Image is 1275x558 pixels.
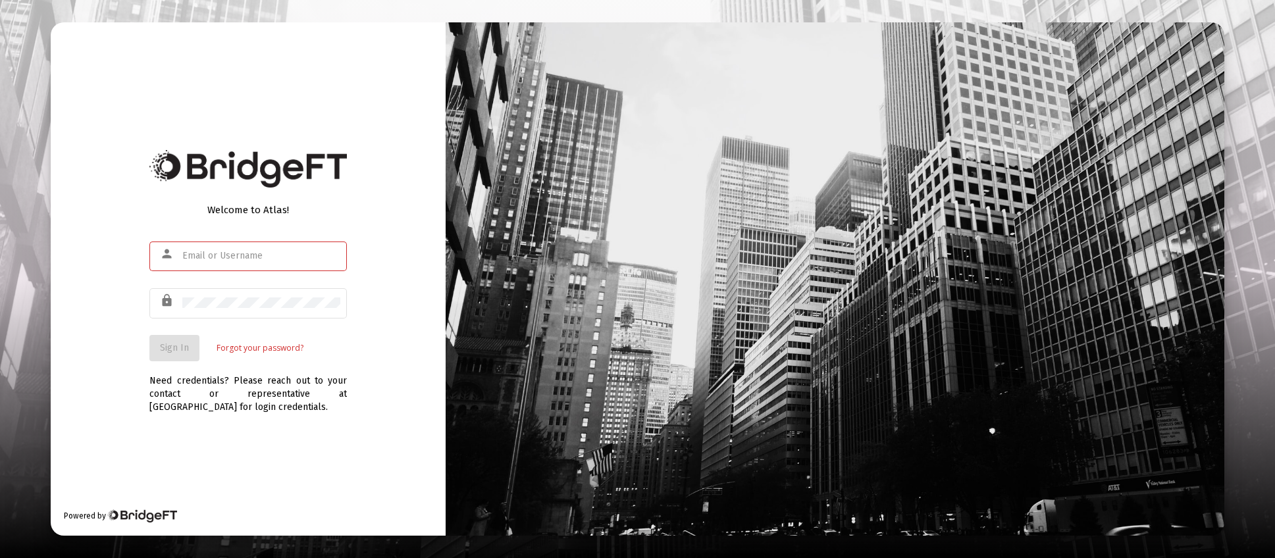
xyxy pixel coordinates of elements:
[149,203,347,216] div: Welcome to Atlas!
[107,509,176,522] img: Bridge Financial Technology Logo
[182,251,340,261] input: Email or Username
[160,246,176,262] mat-icon: person
[64,509,176,522] div: Powered by
[149,335,199,361] button: Sign In
[149,150,347,188] img: Bridge Financial Technology Logo
[160,342,189,353] span: Sign In
[160,293,176,309] mat-icon: lock
[217,342,303,355] a: Forgot your password?
[149,361,347,414] div: Need credentials? Please reach out to your contact or representative at [GEOGRAPHIC_DATA] for log...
